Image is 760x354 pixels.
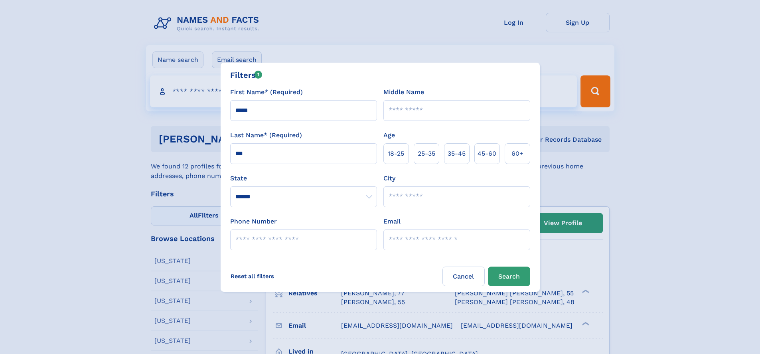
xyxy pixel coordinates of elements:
label: State [230,174,377,183]
label: Middle Name [383,87,424,97]
label: Reset all filters [225,267,279,286]
button: Search [488,267,530,286]
label: City [383,174,395,183]
span: 60+ [511,149,523,158]
label: First Name* (Required) [230,87,303,97]
div: Filters [230,69,263,81]
label: Age [383,131,395,140]
span: 45‑60 [478,149,496,158]
span: 18‑25 [388,149,404,158]
span: 25‑35 [418,149,435,158]
label: Last Name* (Required) [230,131,302,140]
label: Phone Number [230,217,277,226]
label: Email [383,217,401,226]
label: Cancel [442,267,485,286]
span: 35‑45 [448,149,466,158]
